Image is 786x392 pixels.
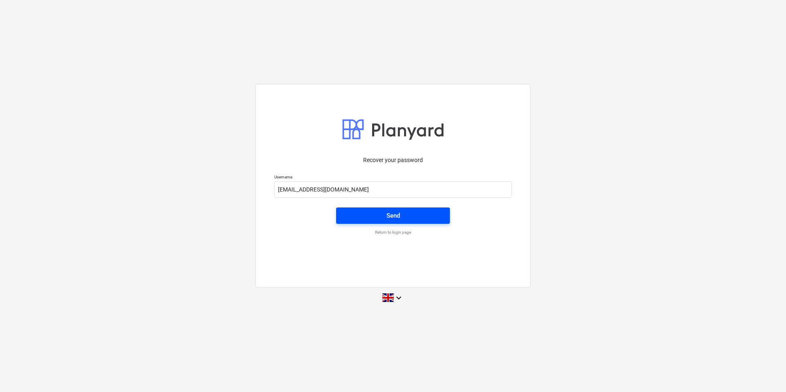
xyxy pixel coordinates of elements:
iframe: Chat Widget [745,353,786,392]
input: Username [274,181,512,198]
p: Recover your password [274,156,512,164]
div: Send [386,210,400,221]
button: Send [336,207,450,224]
p: Username [274,174,512,181]
a: Return to login page [270,230,516,235]
i: keyboard_arrow_down [394,293,404,303]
